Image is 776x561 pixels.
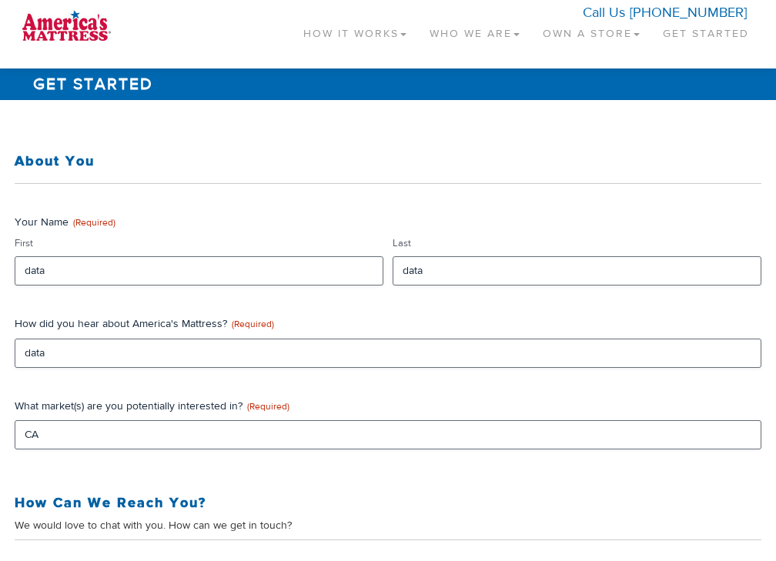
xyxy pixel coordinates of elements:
[232,318,274,330] span: (Required)
[26,68,750,100] h1: Get Started
[15,420,761,449] input: City, State
[73,216,115,229] span: (Required)
[15,8,118,46] img: logo
[15,154,761,169] h3: About You
[292,8,418,53] a: How It Works
[393,236,761,251] label: Last
[15,496,761,511] h3: How Can We Reach You?
[15,399,761,414] label: What market(s) are you potentially interested in?
[15,316,761,332] label: How did you hear about America's Mattress?
[531,8,651,53] a: Own a Store
[583,4,625,22] span: Call Us
[630,4,747,22] a: [PHONE_NUMBER]
[15,518,761,533] div: We would love to chat with you. How can we get in touch?
[15,215,115,230] legend: Your Name
[651,8,761,53] a: Get Started
[247,400,289,412] span: (Required)
[418,8,531,53] a: Who We Are
[15,236,383,251] label: First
